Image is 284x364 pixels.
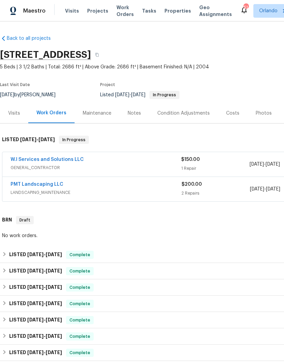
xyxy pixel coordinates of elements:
span: [DATE] [20,137,36,142]
span: - [115,93,145,97]
h6: LISTED [9,267,62,275]
span: [DATE] [266,187,280,192]
span: Complete [67,300,93,307]
span: Complete [67,268,93,275]
span: - [27,301,62,306]
span: Properties [164,7,191,14]
span: Complete [67,333,93,340]
div: 2 Repairs [182,190,250,197]
span: - [250,186,280,193]
span: [DATE] [46,252,62,257]
span: [DATE] [115,93,129,97]
h6: LISTED [2,136,55,144]
span: Orlando [259,7,278,14]
span: [DATE] [27,317,44,322]
span: Project [100,83,115,87]
span: - [27,252,62,257]
span: [DATE] [27,285,44,289]
button: Copy Address [91,49,103,61]
span: - [27,350,62,355]
div: 51 [243,4,248,11]
span: [DATE] [250,162,264,167]
span: $200.00 [182,182,202,187]
span: Complete [67,349,93,356]
span: [DATE] [266,162,280,167]
span: Complete [67,284,93,291]
div: Photos [256,110,272,117]
h6: LISTED [9,283,62,292]
a: PMT Landscaping LLC [11,182,63,187]
span: [DATE] [131,93,145,97]
a: W.I Services and Solutions LLC [11,157,84,162]
span: Visits [65,7,79,14]
div: 1 Repair [181,165,249,172]
span: [DATE] [27,301,44,306]
h6: BRN [2,216,12,224]
span: Draft [17,217,33,224]
span: - [27,317,62,322]
span: $150.00 [181,157,200,162]
span: - [27,285,62,289]
h6: LISTED [9,251,62,259]
div: Condition Adjustments [157,110,210,117]
span: [DATE] [46,334,62,338]
div: Work Orders [36,110,66,116]
span: - [250,161,280,168]
span: Maestro [23,7,46,14]
span: [DATE] [38,137,55,142]
div: Visits [8,110,20,117]
span: [DATE] [250,187,264,192]
span: - [27,268,62,273]
span: Listed [100,93,179,97]
span: Work Orders [116,4,134,18]
span: Projects [87,7,108,14]
div: Costs [226,110,239,117]
span: - [20,137,55,142]
span: [DATE] [46,317,62,322]
span: - [27,334,62,338]
h6: LISTED [9,316,62,324]
h6: LISTED [9,332,62,341]
span: [DATE] [27,334,44,338]
span: In Progress [150,93,179,97]
h6: LISTED [9,300,62,308]
span: Tasks [142,9,156,13]
span: [DATE] [46,268,62,273]
span: Complete [67,251,93,258]
span: [DATE] [27,252,44,257]
span: LANDSCAPING_MAINTENANCE [11,189,182,196]
div: Notes [128,110,141,117]
span: GENERAL_CONTRACTOR [11,164,181,171]
span: In Progress [60,136,88,143]
span: Geo Assignments [199,4,232,18]
span: Complete [67,317,93,324]
span: [DATE] [46,301,62,306]
div: Maintenance [83,110,111,117]
span: [DATE] [46,285,62,289]
span: [DATE] [46,350,62,355]
span: [DATE] [27,268,44,273]
span: [DATE] [27,350,44,355]
h6: LISTED [9,349,62,357]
